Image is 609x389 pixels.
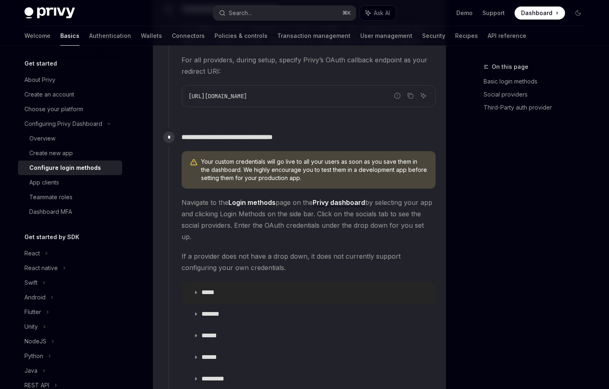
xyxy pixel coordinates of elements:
[24,322,38,332] div: Unity
[24,292,46,302] div: Android
[182,197,436,242] span: Navigate to the page on the by selecting your app and clicking Login Methods on the side bar. Cli...
[24,119,102,129] div: Configuring Privy Dashboard
[374,9,390,17] span: Ask AI
[182,54,436,77] span: For all providers, during setup, specify Privy’s OAuth callback endpoint as your redirect URI:
[422,26,445,46] a: Security
[60,26,79,46] a: Basics
[405,90,416,101] button: Copy the contents from the code block
[24,90,74,99] div: Create an account
[572,7,585,20] button: Toggle dark mode
[18,73,122,87] a: About Privy
[188,92,247,100] span: [URL][DOMAIN_NAME]
[24,75,55,85] div: About Privy
[18,190,122,204] a: Teammate roles
[18,204,122,219] a: Dashboard MFA
[215,26,267,46] a: Policies & controls
[18,146,122,160] a: Create new app
[24,307,41,317] div: Flutter
[456,9,473,17] a: Demo
[18,160,122,175] a: Configure login methods
[24,278,37,288] div: Swift
[24,263,58,273] div: React native
[24,7,75,19] img: dark logo
[24,351,43,361] div: Python
[360,26,412,46] a: User management
[18,87,122,102] a: Create an account
[484,101,591,114] a: Third-Party auth provider
[492,62,528,72] span: On this page
[482,9,505,17] a: Support
[190,158,198,167] svg: Warning
[18,175,122,190] a: App clients
[172,26,205,46] a: Connectors
[18,131,122,146] a: Overview
[521,9,552,17] span: Dashboard
[24,232,79,242] h5: Get started by SDK
[515,7,565,20] a: Dashboard
[484,88,591,101] a: Social providers
[24,366,37,376] div: Java
[488,26,526,46] a: API reference
[24,59,57,68] h5: Get started
[455,26,478,46] a: Recipes
[24,248,40,258] div: React
[89,26,131,46] a: Authentication
[141,26,162,46] a: Wallets
[313,198,365,207] a: Privy dashboard
[18,102,122,116] a: Choose your platform
[213,6,356,20] button: Search...⌘K
[201,158,427,182] span: Your custom credentials will go live to all your users as soon as you save them in the dashboard....
[484,75,591,88] a: Basic login methods
[229,8,252,18] div: Search...
[24,26,50,46] a: Welcome
[29,134,55,143] div: Overview
[24,336,46,346] div: NodeJS
[29,148,73,158] div: Create new app
[392,90,403,101] button: Report incorrect code
[29,163,101,173] div: Configure login methods
[277,26,351,46] a: Transaction management
[24,104,83,114] div: Choose your platform
[360,6,396,20] button: Ask AI
[228,198,276,207] strong: Login methods
[342,10,351,16] span: ⌘ K
[418,90,429,101] button: Ask AI
[29,178,59,187] div: App clients
[29,192,72,202] div: Teammate roles
[182,251,436,273] span: If a provider does not have a drop down, it does not currently support configuring your own crede...
[29,207,72,217] div: Dashboard MFA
